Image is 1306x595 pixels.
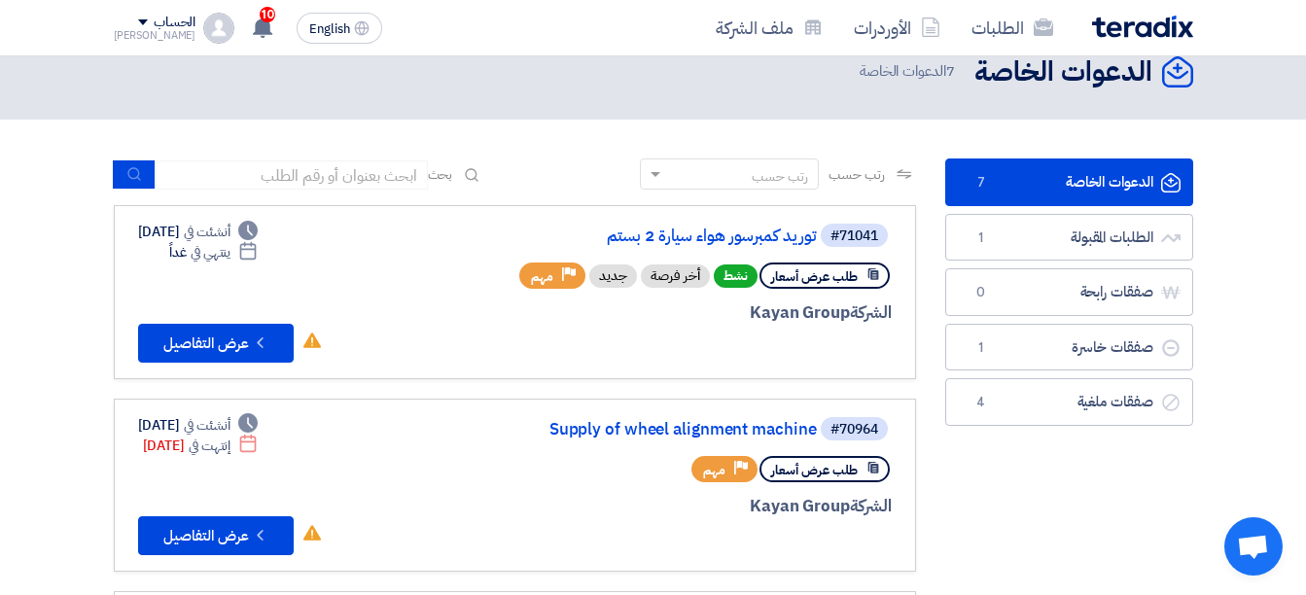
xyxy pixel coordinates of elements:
span: ينتهي في [191,242,230,262]
div: #70964 [830,423,878,437]
input: ابحث بعنوان أو رقم الطلب [156,160,428,190]
span: الشركة [850,300,892,325]
span: نشط [714,264,758,288]
a: توريد كمبرسور هواء سيارة 2 بستم [428,227,817,245]
span: English [309,22,350,36]
div: Kayan Group [424,300,892,326]
div: أخر فرصة [641,264,710,288]
div: الحساب [154,15,195,31]
div: رتب حسب [752,166,808,187]
a: ملف الشركة [700,5,838,51]
div: غداً [169,242,258,262]
h2: الدعوات الخاصة [974,53,1152,91]
button: English [297,13,382,44]
span: أنشئت في [184,415,230,436]
span: رتب حسب [829,164,884,185]
span: إنتهت في [189,436,230,456]
span: 7 [970,173,993,192]
span: 0 [970,283,993,302]
div: [DATE] [138,415,259,436]
span: مهم [703,461,725,479]
a: الأوردرات [838,5,956,51]
span: بحث [428,164,453,185]
div: [PERSON_NAME] [114,30,196,41]
a: Supply of wheel alignment machine [428,421,817,438]
button: عرض التفاصيل [138,324,294,363]
button: عرض التفاصيل [138,516,294,555]
span: الشركة [850,494,892,518]
a: صفقات رابحة0 [945,268,1193,316]
span: 10 [260,7,275,22]
div: [DATE] [143,436,259,456]
div: [DATE] [138,222,259,242]
span: 4 [970,393,993,412]
span: طلب عرض أسعار [771,267,858,286]
span: مهم [531,267,553,286]
span: أنشئت في [184,222,230,242]
a: الطلبات المقبولة1 [945,214,1193,262]
span: 1 [970,338,993,358]
a: الطلبات [956,5,1069,51]
span: 7 [946,60,955,82]
span: 1 [970,228,993,248]
img: profile_test.png [203,13,234,44]
a: Open chat [1224,517,1283,576]
div: #71041 [830,229,878,243]
span: الدعوات الخاصة [860,60,959,83]
a: صفقات ملغية4 [945,378,1193,426]
img: Teradix logo [1092,16,1193,38]
a: الدعوات الخاصة7 [945,158,1193,206]
span: طلب عرض أسعار [771,461,858,479]
div: جديد [589,264,637,288]
div: Kayan Group [424,494,892,519]
a: صفقات خاسرة1 [945,324,1193,371]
